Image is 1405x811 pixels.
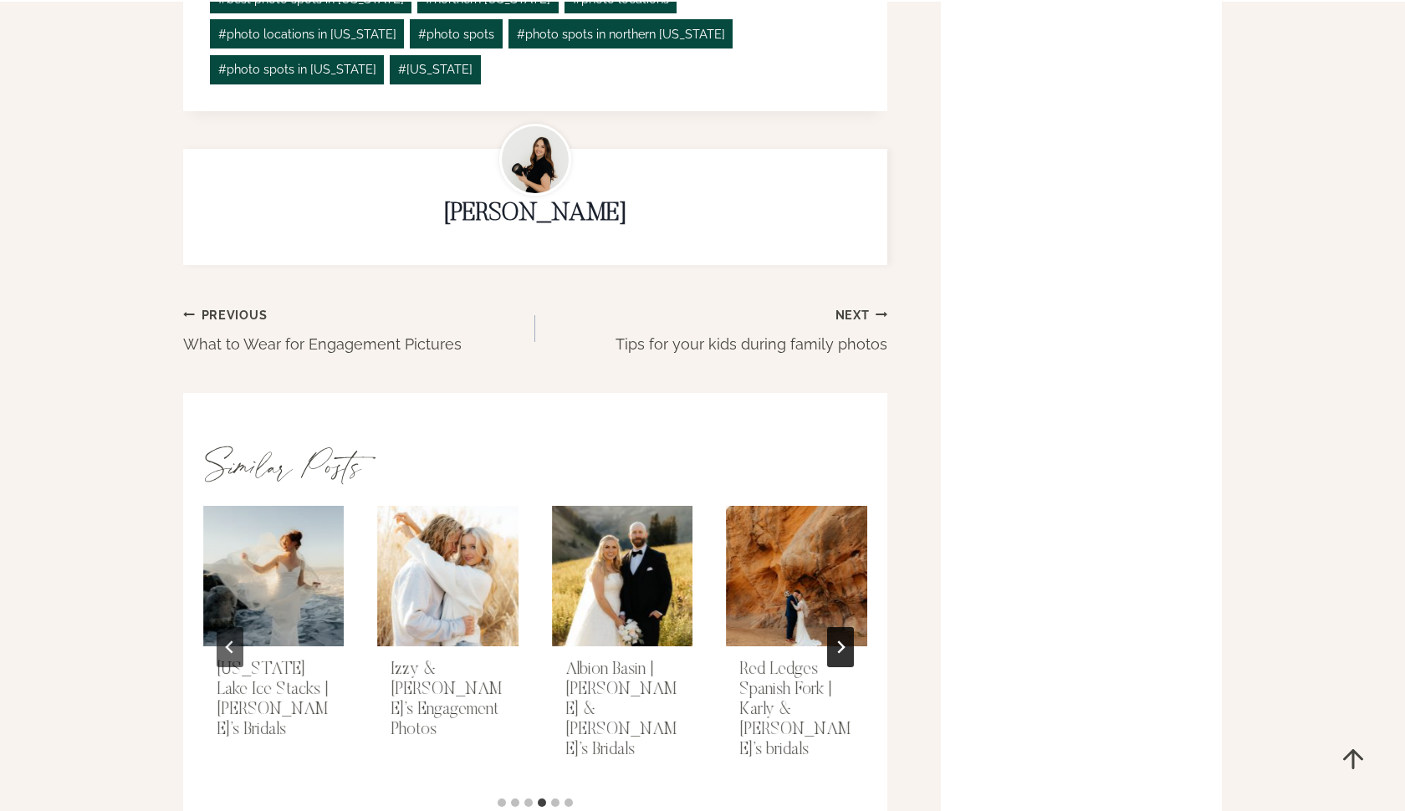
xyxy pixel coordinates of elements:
button: Go to slide 4 [538,798,546,807]
a: Izzy & [PERSON_NAME]’s Engagement Photos [391,661,503,738]
small: Previous [183,306,267,324]
span: # [218,62,227,76]
a: Albion Basin | Clara & Josh’s Bridals [552,506,693,647]
img: Utah Lake Ice Stacks [203,506,345,647]
li: 5 of 6 [378,506,519,789]
small: Next [835,306,887,324]
img: albion basin [552,506,693,647]
h2: Similar Posts [203,446,867,486]
a: [PERSON_NAME] [443,201,627,227]
button: Go to slide 1 [498,798,506,807]
ul: Select a slide to show [203,794,867,809]
a: [US_STATE] Lake Ice Stacks | [PERSON_NAME]’s Bridals [217,661,329,738]
a: Scroll to top [1326,732,1380,786]
a: PreviousWhat to Wear for Engagement Pictures [183,303,535,355]
li: 6 of 6 [552,506,693,789]
a: #photo spots [410,19,502,48]
button: Go to slide 6 [565,798,573,807]
a: #photo locations in [US_STATE] [210,19,404,48]
a: Red Ledges Spanish Fork | Karly & [PERSON_NAME]’s bridals [740,661,851,758]
span: # [398,62,406,76]
img: bride and grrom at red ledges [727,506,868,647]
a: Red Ledges Spanish Fork | Karly & Inoke’s bridals [727,506,868,647]
li: 4 of 6 [203,506,345,789]
span: # [418,27,427,41]
a: #photo spots in [US_STATE] [210,55,384,84]
a: NextTips for your kids during family photos [535,303,887,355]
span: # [517,27,525,41]
span: # [218,27,227,41]
button: Go to slide 5 [551,798,559,807]
a: #[US_STATE] [390,55,480,84]
a: #photo spots in northern [US_STATE] [508,19,733,48]
button: Next [827,627,854,667]
img: Izzy & Brit’s Engagement Photos [378,506,519,647]
button: Go to slide 3 [524,798,533,807]
li: 1 of 6 [727,506,868,789]
nav: Posts [183,303,887,355]
button: Previous [217,627,243,667]
a: Albion Basin | [PERSON_NAME] & [PERSON_NAME]’s Bridals [565,661,677,758]
a: Utah Lake Ice Stacks | Sarah’s Bridals [203,506,345,647]
button: Go to slide 2 [511,798,519,807]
